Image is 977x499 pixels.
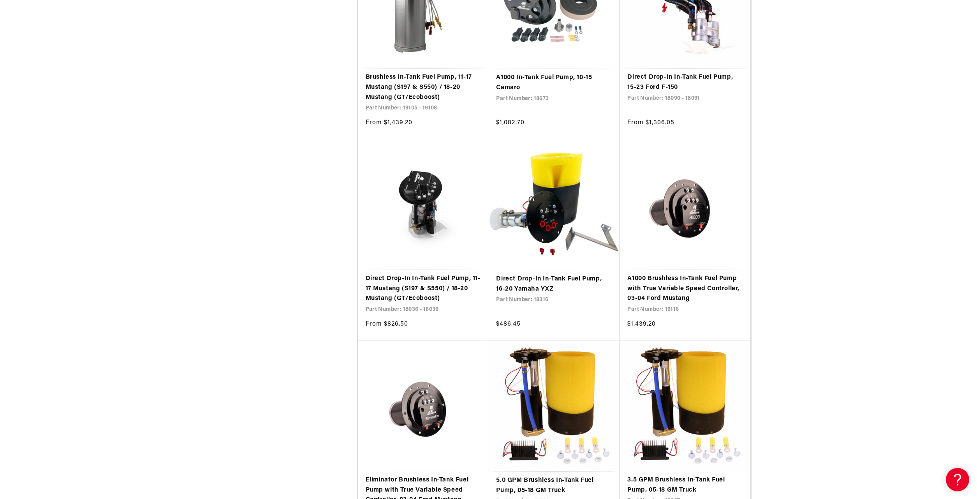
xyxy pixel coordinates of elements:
a: Direct Drop-In In-Tank Fuel Pump, 11-17 Mustang (S197 & S550) / 18-20 Mustang (GT/Ecoboost) [366,274,481,304]
a: A1000 In-Tank Fuel Pump, 10-15 Camaro [496,73,612,93]
a: Brushless In-Tank Fuel Pump, 11-17 Mustang (S197 & S550) / 18-20 Mustang (GT/Ecoboost) [366,72,481,102]
a: 5.0 GPM Brushless In-Tank Fuel Pump, 05-18 GM Truck [496,476,612,495]
a: A1000 Brushless In-Tank Fuel Pump with True Variable Speed Controller, 03-04 Ford Mustang [627,274,743,304]
a: Direct Drop-In In-Tank Fuel Pump, 16-20 Yamaha YXZ [496,274,612,294]
a: 3.5 GPM Brushless In-Tank Fuel Pump, 05-18 GM Truck [627,475,743,495]
a: Direct Drop-In In-Tank Fuel Pump, 15-23 Ford F-150 [627,72,743,92]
